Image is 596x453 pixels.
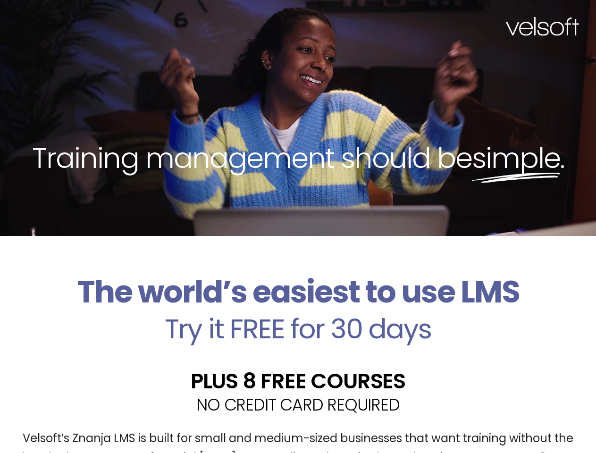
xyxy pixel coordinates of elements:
h2: Try it FREE for 30 days [7,315,589,343]
h2: PLUS 8 FREE COURSES [7,370,589,392]
h2: The world’s easiest to use LMS [7,274,589,310]
span: simple [472,138,560,178]
h2: Training management should be . [17,140,579,176]
h2: NO CREDIT CARD REQUIRED [7,396,589,413]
